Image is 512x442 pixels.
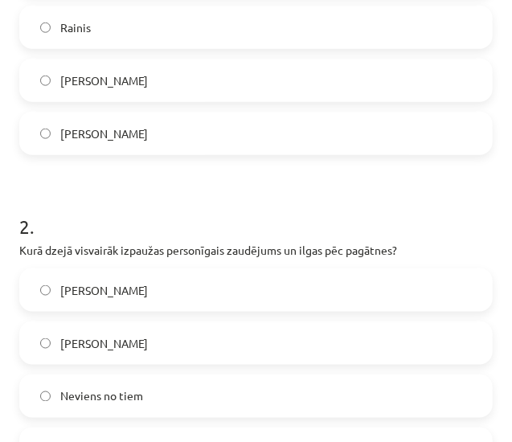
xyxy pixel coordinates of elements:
[60,72,148,89] span: [PERSON_NAME]
[40,338,51,349] input: [PERSON_NAME]
[19,187,493,237] h1: 2 .
[60,335,148,352] span: [PERSON_NAME]
[40,76,51,86] input: [PERSON_NAME]
[60,19,91,36] span: Rainis
[40,23,51,33] input: Rainis
[60,282,148,299] span: [PERSON_NAME]
[60,125,148,142] span: [PERSON_NAME]
[60,388,143,405] span: Neviens no tiem
[40,129,51,139] input: [PERSON_NAME]
[40,391,51,402] input: Neviens no tiem
[40,285,51,296] input: [PERSON_NAME]
[19,242,493,259] p: Kurā dzejā visvairāk izpaužas personīgais zaudējums un ilgas pēc pagātnes?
